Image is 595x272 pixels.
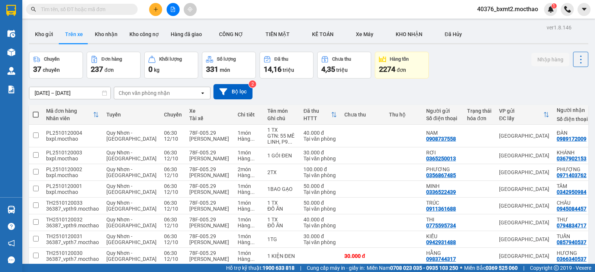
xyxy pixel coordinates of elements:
[189,108,230,114] div: Xe
[106,233,157,245] span: Quy Nhơn - [GEOGRAPHIC_DATA]
[531,53,569,66] button: Nhập hàng
[267,223,296,228] div: ĐỒ ĂN
[189,217,230,223] div: 78F-005.29
[206,65,218,74] span: 331
[303,136,337,142] div: Tại văn phòng
[164,172,182,178] div: 12/10
[164,239,182,245] div: 12/10
[557,130,590,136] div: ĐÀN
[106,217,157,228] span: Quy Nhơn - [GEOGRAPHIC_DATA]
[303,108,331,114] div: Đã thu
[46,136,99,142] div: bxpl.mocthao
[267,253,296,259] div: 1 KIỆN ĐEN
[250,156,255,161] span: ...
[41,5,129,13] input: Tìm tên, số ĐT hoặc mã đơn
[303,183,337,189] div: 50.000 đ
[189,156,230,161] div: [PERSON_NAME]
[303,223,337,228] div: Tại văn phòng
[33,65,41,74] span: 37
[164,136,182,142] div: 12/10
[499,108,543,114] div: VP gửi
[29,52,83,79] button: Chuyến37chuyến
[426,239,456,245] div: 0942931488
[213,84,253,99] button: Bộ lọc
[104,67,114,73] span: đơn
[426,206,456,212] div: 0911361688
[426,156,456,161] div: 0365250013
[303,115,331,121] div: HTTT
[46,166,99,172] div: PL2510120002
[189,256,230,262] div: [PERSON_NAME]
[189,189,230,195] div: [PERSON_NAME]
[89,25,123,43] button: Kho nhận
[164,156,182,161] div: 12/10
[46,206,99,212] div: 36387_vpth9.mocthao
[389,112,419,118] div: Thu hộ
[557,166,590,172] div: PHƯỢNG
[250,189,255,195] span: ...
[238,223,260,228] div: Hàng thông thường
[46,183,99,189] div: PL2510120001
[581,6,588,13] span: caret-down
[250,223,255,228] span: ...
[367,264,458,272] span: Miền Nam
[249,80,256,88] sup: 2
[471,4,544,14] span: 40376_bxmt2.mocthao
[426,108,460,114] div: Người gửi
[390,265,458,271] strong: 0708 023 035 - 0935 103 250
[557,156,586,161] div: 0367902153
[250,256,255,262] span: ...
[46,115,93,121] div: Nhân viên
[426,166,460,172] div: PHƯƠNG
[7,48,15,56] img: warehouse-icon
[336,67,348,73] span: triệu
[238,189,260,195] div: Hàng thông thường
[267,108,296,114] div: Tên món
[426,256,456,262] div: 0983744317
[264,65,282,74] span: 14,16
[557,189,586,195] div: 0342950984
[8,256,15,263] span: message
[499,203,549,209] div: [GEOGRAPHIC_DATA]
[250,239,255,245] span: ...
[267,153,296,159] div: 1 GÓI ĐEN
[238,150,260,156] div: 1 món
[164,250,182,256] div: 06:30
[250,136,255,142] span: ...
[7,86,15,93] img: solution-icon
[238,250,260,256] div: 1 món
[7,30,15,38] img: warehouse-icon
[551,3,557,9] sup: 1
[7,67,15,75] img: warehouse-icon
[267,236,296,242] div: 1TG
[170,7,176,12] span: file-add
[106,166,157,178] span: Quy Nhơn - [GEOGRAPHIC_DATA]
[300,264,301,272] span: |
[283,67,294,73] span: triệu
[189,183,230,189] div: 78F-005.29
[426,189,456,195] div: 0336522439
[547,6,554,13] img: icon-new-feature
[426,200,460,206] div: TRÚC
[106,183,157,195] span: Quy Nhơn - [GEOGRAPHIC_DATA]
[189,166,230,172] div: 78F-005.29
[266,31,290,37] span: TIỀN MẶT
[106,130,157,142] span: Quy Nhơn - [GEOGRAPHIC_DATA]
[46,150,99,156] div: PL2510120003
[557,200,590,206] div: CHÂU
[263,265,295,271] strong: 1900 633 818
[300,105,341,125] th: Toggle SortBy
[7,206,15,214] img: warehouse-icon
[167,3,180,16] button: file-add
[189,233,230,239] div: 78F-005.29
[312,31,334,37] span: KẾ TOÁN
[164,217,182,223] div: 06:30
[43,67,60,73] span: chuyến
[303,206,337,212] div: Tại văn phòng
[267,200,296,206] div: 1 TX
[46,172,99,178] div: bxpl.mocthao
[238,239,260,245] div: Hàng thông thường
[426,136,456,142] div: 0908737558
[557,239,586,245] div: 0857940537
[267,186,296,192] div: 1BAO GẠO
